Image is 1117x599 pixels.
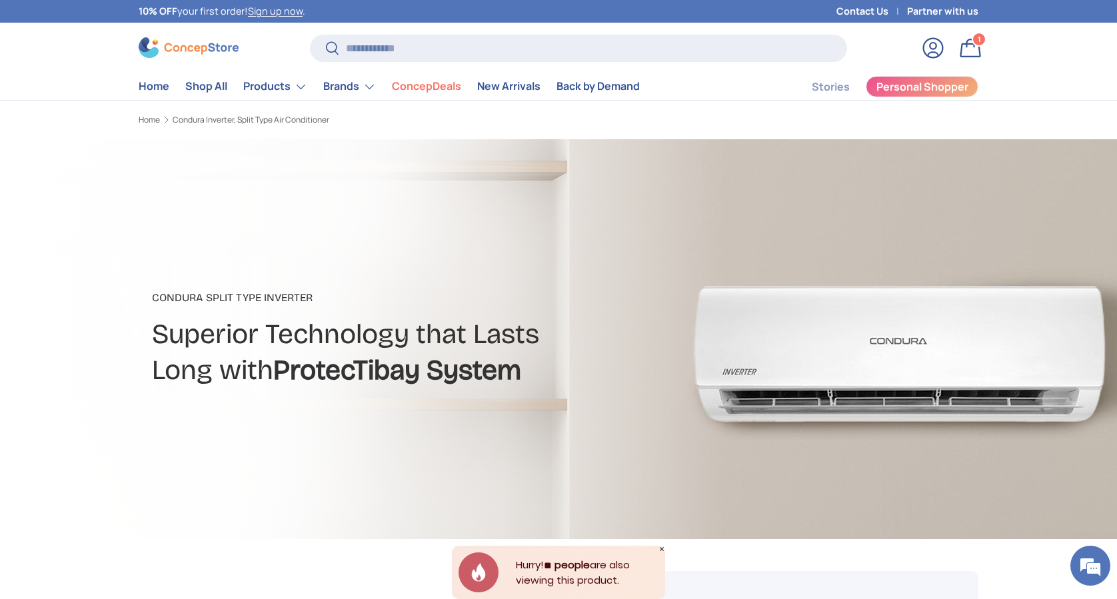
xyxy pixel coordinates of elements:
[152,290,664,306] p: Condura Split Type Inverter
[139,73,169,99] a: Home
[876,81,968,92] span: Personal Shopper
[323,73,376,100] a: Brands
[139,5,177,17] strong: 10% OFF
[780,73,978,100] nav: Secondary
[139,73,640,100] nav: Primary
[139,116,160,124] a: Home
[557,73,640,99] a: Back by Demand
[315,73,384,100] summary: Brands
[812,74,850,100] a: Stories
[152,316,664,388] h2: Superior Technology that Lasts Long with
[185,73,227,99] a: Shop All
[235,73,315,100] summary: Products
[907,4,978,19] a: Partner with us
[392,73,461,99] a: ConcepDeals
[243,73,307,100] a: Products
[477,73,541,99] a: New Arrivals
[836,4,907,19] a: Contact Us
[248,5,303,17] a: Sign up now
[139,114,584,126] nav: Breadcrumbs
[173,116,329,124] a: Condura Inverter, Split Type Air Conditioner
[978,34,981,44] span: 1
[273,353,521,386] strong: ProtecTibay System
[658,546,665,552] div: Close
[139,4,305,19] p: your first order! .
[866,76,978,97] a: Personal Shopper
[139,37,239,58] img: ConcepStore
